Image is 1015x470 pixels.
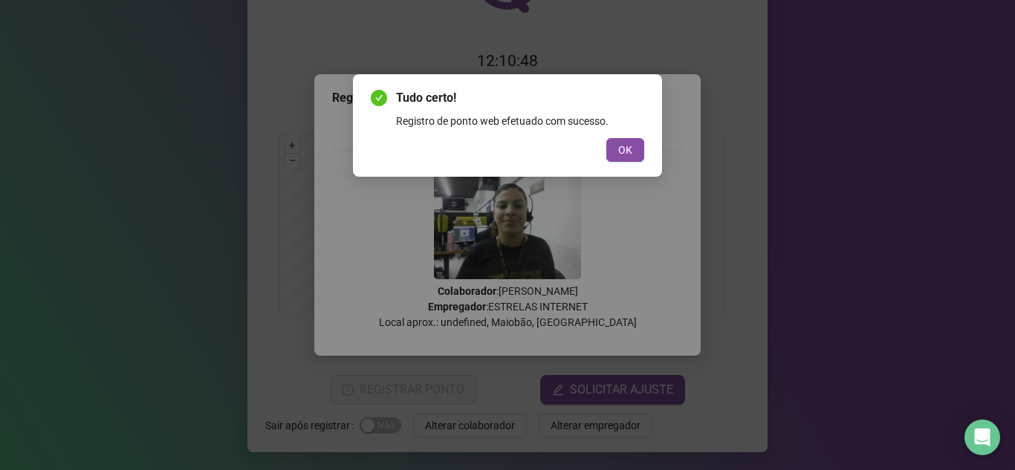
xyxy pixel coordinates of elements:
[964,420,1000,455] div: Open Intercom Messenger
[396,113,644,129] div: Registro de ponto web efetuado com sucesso.
[618,142,632,158] span: OK
[371,90,387,106] span: check-circle
[606,138,644,162] button: OK
[396,89,644,107] span: Tudo certo!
